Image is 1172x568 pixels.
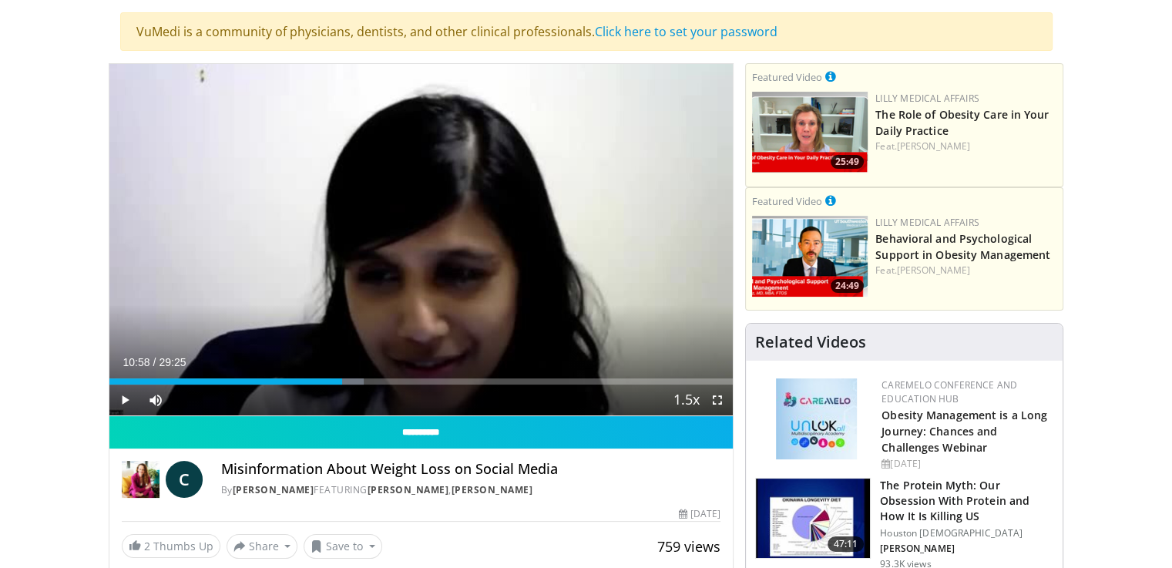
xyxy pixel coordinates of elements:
button: Playback Rate [671,385,702,415]
a: [PERSON_NAME] [368,483,449,496]
button: Mute [140,385,171,415]
a: 25:49 [752,92,868,173]
span: 29:25 [159,356,186,368]
h4: Misinformation About Weight Loss on Social Media [221,461,720,478]
video-js: Video Player [109,64,734,416]
div: Progress Bar [109,378,734,385]
div: By FEATURING , [221,483,720,497]
span: 10:58 [123,356,150,368]
div: [DATE] [679,507,720,521]
button: Save to [304,534,382,559]
span: 759 views [657,537,720,556]
h3: The Protein Myth: Our Obsession With Protein and How It Is Killing US [880,478,1053,524]
a: Lilly Medical Affairs [875,216,979,229]
a: [PERSON_NAME] [897,264,970,277]
a: 24:49 [752,216,868,297]
span: 2 [144,539,150,553]
a: 2 Thumbs Up [122,534,220,558]
h4: Related Videos [755,333,866,351]
a: Obesity Management is a Long Journey: Chances and Challenges Webinar [882,408,1047,455]
img: Dr. Carolynn Francavilla [122,461,160,498]
img: ba3304f6-7838-4e41-9c0f-2e31ebde6754.png.150x105_q85_crop-smart_upscale.png [752,216,868,297]
p: [PERSON_NAME] [880,543,1053,555]
span: 24:49 [831,279,864,293]
a: Lilly Medical Affairs [875,92,979,105]
small: Featured Video [752,70,822,84]
img: b7b8b05e-5021-418b-a89a-60a270e7cf82.150x105_q85_crop-smart_upscale.jpg [756,479,870,559]
span: 25:49 [831,155,864,169]
a: C [166,461,203,498]
img: 45df64a9-a6de-482c-8a90-ada250f7980c.png.150x105_q85_autocrop_double_scale_upscale_version-0.2.jpg [776,378,857,459]
button: Share [227,534,298,559]
a: [PERSON_NAME] [452,483,533,496]
div: Feat. [875,139,1056,153]
span: / [153,356,156,368]
a: [PERSON_NAME] [233,483,314,496]
a: [PERSON_NAME] [897,139,970,153]
div: Feat. [875,264,1056,277]
p: Houston [DEMOGRAPHIC_DATA] [880,527,1053,539]
button: Play [109,385,140,415]
div: VuMedi is a community of physicians, dentists, and other clinical professionals. [120,12,1053,51]
button: Fullscreen [702,385,733,415]
a: Behavioral and Psychological Support in Obesity Management [875,231,1050,262]
div: [DATE] [882,457,1050,471]
small: Featured Video [752,194,822,208]
img: e1208b6b-349f-4914-9dd7-f97803bdbf1d.png.150x105_q85_crop-smart_upscale.png [752,92,868,173]
span: 47:11 [828,536,865,552]
a: CaReMeLO Conference and Education Hub [882,378,1017,405]
a: The Role of Obesity Care in Your Daily Practice [875,107,1049,138]
a: Click here to set your password [595,23,777,40]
